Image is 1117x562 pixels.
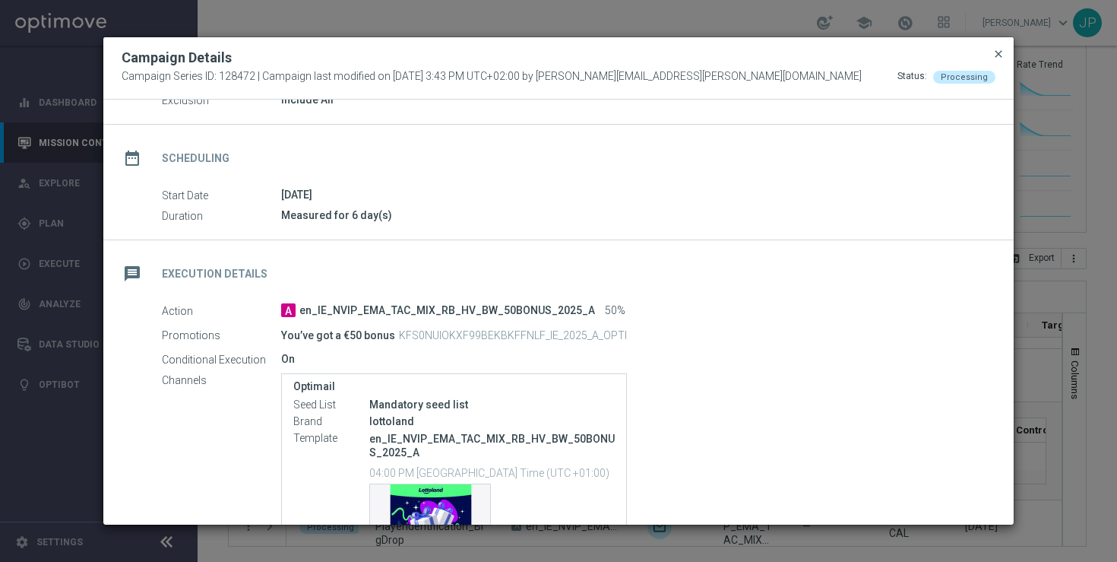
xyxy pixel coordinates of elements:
span: en_IE_NVIP_EMA_TAC_MIX_RB_HV_BW_50BONUS_2025_A [299,304,595,318]
label: Channels [162,373,281,387]
label: Exclusion [162,94,281,107]
label: Start Date [162,189,281,202]
h2: Scheduling [162,151,229,166]
p: KFS0NUIOKXF99BEKBKFFNLF_IE_2025_A_OPTI [399,329,627,342]
label: Promotions [162,329,281,342]
span: 50% [605,304,625,318]
p: 04:00 PM [GEOGRAPHIC_DATA] Time (UTC +01:00) [369,465,615,480]
div: Measured for 6 day(s) [281,208,984,223]
div: [DATE] [281,187,984,202]
h2: Campaign Details [122,49,232,67]
h2: Execution Details [162,267,267,281]
label: Optimail [293,380,615,393]
label: Seed List [293,398,369,412]
p: en_IE_NVIP_EMA_TAC_MIX_RB_HV_BW_50BONUS_2025_A [369,432,615,459]
span: close [992,48,1005,60]
p: You’ve got a €50 bonus [281,329,395,342]
span: Campaign Series ID: 128472 | Campaign last modified on [DATE] 3:43 PM UTC+02:00 by [PERSON_NAME][... [122,70,862,84]
label: Duration [162,209,281,223]
i: date_range [119,144,146,172]
label: Action [162,304,281,318]
span: A [281,303,296,317]
label: Template [293,432,369,446]
i: message [119,260,146,287]
label: Brand [293,415,369,429]
div: Include All [281,92,984,107]
div: On [281,351,984,367]
label: Conditional Execution [162,353,281,367]
colored-tag: Processing [933,70,995,82]
span: Processing [941,72,988,82]
div: Mandatory seed list [369,397,615,412]
div: Status: [897,70,927,84]
div: lottoland [369,414,615,429]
